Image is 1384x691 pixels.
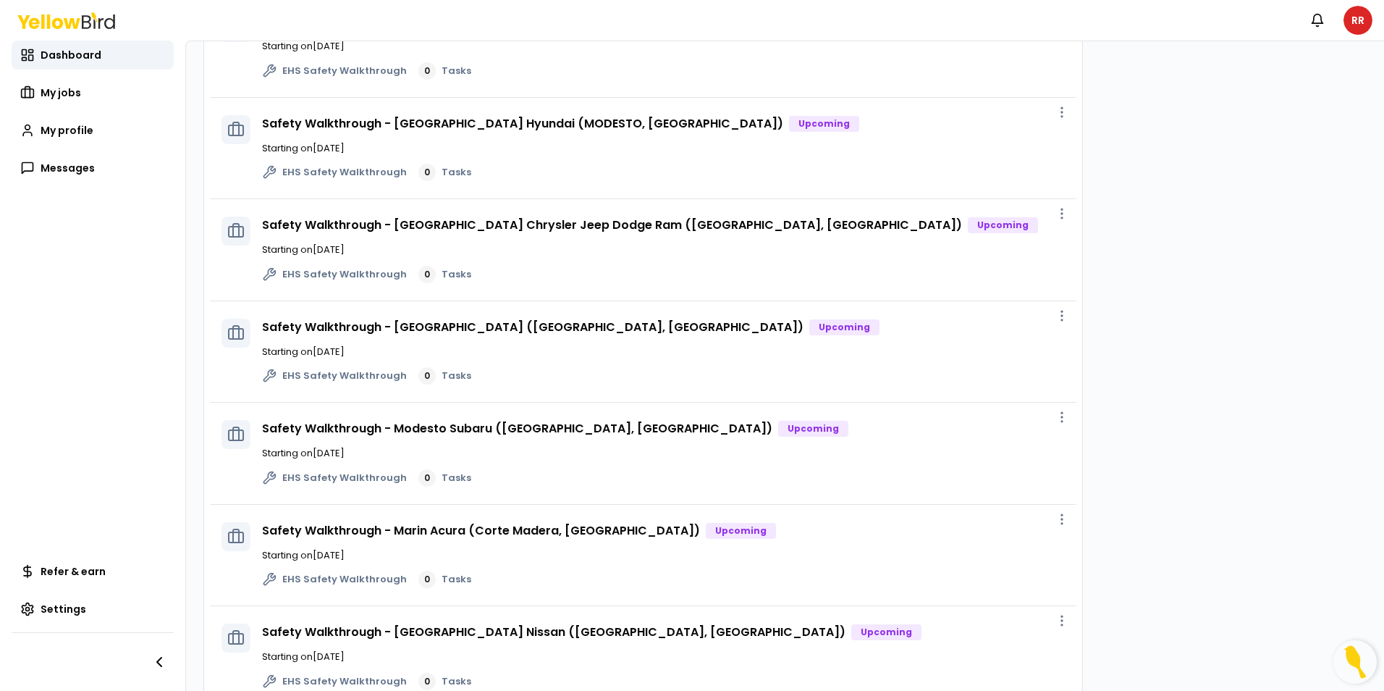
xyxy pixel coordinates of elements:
[418,367,436,385] div: 0
[418,62,471,80] a: 0Tasks
[41,123,93,138] span: My profile
[282,267,407,282] span: EHS Safety Walkthrough
[262,624,845,640] a: Safety Walkthrough - [GEOGRAPHIC_DATA] Nissan ([GEOGRAPHIC_DATA], [GEOGRAPHIC_DATA])
[851,624,921,640] div: Upcoming
[418,673,436,690] div: 0
[262,345,1065,359] p: Starting on [DATE]
[262,446,1065,461] p: Starting on [DATE]
[262,548,1065,563] p: Starting on [DATE]
[12,41,174,70] a: Dashboard
[41,48,101,62] span: Dashboard
[282,471,407,485] span: EHS Safety Walkthrough
[262,522,700,539] a: Safety Walkthrough - Marin Acura (Corte Madera, [GEOGRAPHIC_DATA])
[418,571,471,588] a: 0Tasks
[418,469,471,487] a: 0Tasks
[1343,6,1372,35] span: RR
[282,64,407,78] span: EHS Safety Walkthrough
[12,557,174,586] a: Refer & earn
[282,165,407,180] span: EHS Safety Walkthrough
[262,115,783,132] a: Safety Walkthrough - [GEOGRAPHIC_DATA] Hyundai (MODESTO, [GEOGRAPHIC_DATA])
[12,78,174,107] a: My jobs
[262,420,772,437] a: Safety Walkthrough - Modesto Subaru ([GEOGRAPHIC_DATA], [GEOGRAPHIC_DATA])
[418,673,471,690] a: 0Tasks
[262,141,1065,156] p: Starting on [DATE]
[282,369,407,383] span: EHS Safety Walkthrough
[262,39,1065,54] p: Starting on [DATE]
[282,674,407,689] span: EHS Safety Walkthrough
[262,319,803,335] a: Safety Walkthrough - [GEOGRAPHIC_DATA] ([GEOGRAPHIC_DATA], [GEOGRAPHIC_DATA])
[418,367,471,385] a: 0Tasks
[418,266,436,283] div: 0
[41,85,81,100] span: My jobs
[778,421,848,437] div: Upcoming
[706,523,776,539] div: Upcoming
[12,154,174,183] a: Messages
[1333,640,1377,684] button: Open Resource Center
[418,62,436,80] div: 0
[12,595,174,624] a: Settings
[418,571,436,588] div: 0
[12,116,174,145] a: My profile
[282,572,407,587] span: EHS Safety Walkthrough
[262,650,1065,664] p: Starting on [DATE]
[41,161,95,175] span: Messages
[41,602,86,616] span: Settings
[262,243,1065,257] p: Starting on [DATE]
[41,564,106,579] span: Refer & earn
[418,164,471,181] a: 0Tasks
[418,164,436,181] div: 0
[789,116,859,132] div: Upcoming
[262,217,962,233] a: Safety Walkthrough - [GEOGRAPHIC_DATA] Chrysler Jeep Dodge Ram ([GEOGRAPHIC_DATA], [GEOGRAPHIC_DA...
[418,266,471,283] a: 0Tasks
[809,319,879,335] div: Upcoming
[418,469,436,487] div: 0
[968,217,1038,233] div: Upcoming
